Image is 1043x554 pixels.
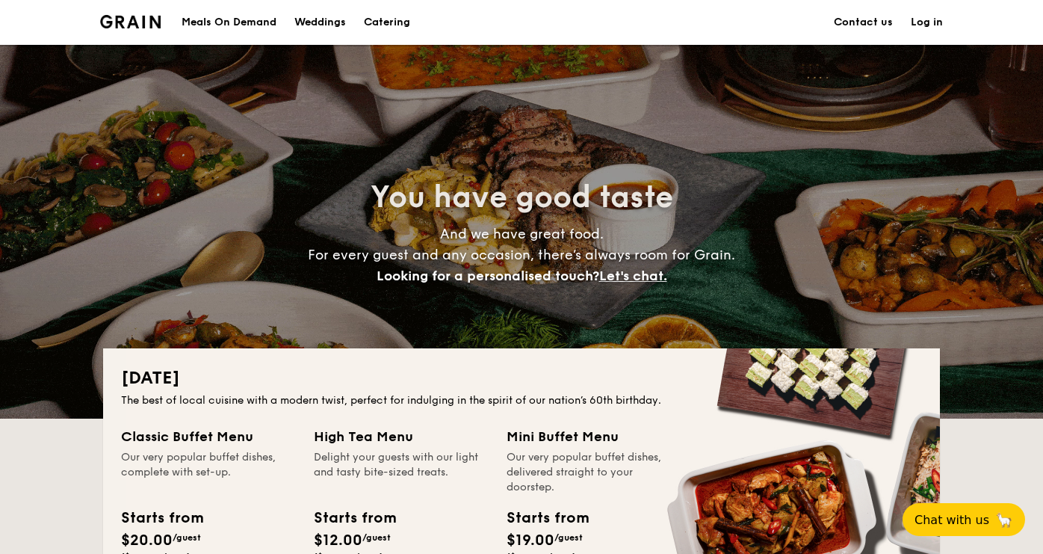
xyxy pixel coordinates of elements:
button: Chat with us🦙 [903,503,1025,536]
div: Starts from [121,507,202,529]
div: Starts from [314,507,395,529]
div: Our very popular buffet dishes, delivered straight to your doorstep. [507,450,681,495]
span: /guest [173,532,201,543]
a: Logotype [100,15,161,28]
span: Let's chat. [599,268,667,284]
div: Delight your guests with our light and tasty bite-sized treats. [314,450,489,495]
span: /guest [362,532,391,543]
span: $19.00 [507,532,554,550]
div: Our very popular buffet dishes, complete with set-up. [121,450,296,495]
img: Grain [100,15,161,28]
div: High Tea Menu [314,426,489,447]
span: Chat with us [914,513,989,527]
span: /guest [554,532,583,543]
span: 🦙 [995,511,1013,529]
span: $12.00 [314,532,362,550]
div: Mini Buffet Menu [507,426,681,447]
div: The best of local cuisine with a modern twist, perfect for indulging in the spirit of our nation’... [121,393,922,408]
span: $20.00 [121,532,173,550]
h2: [DATE] [121,366,922,390]
div: Starts from [507,507,588,529]
div: Classic Buffet Menu [121,426,296,447]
